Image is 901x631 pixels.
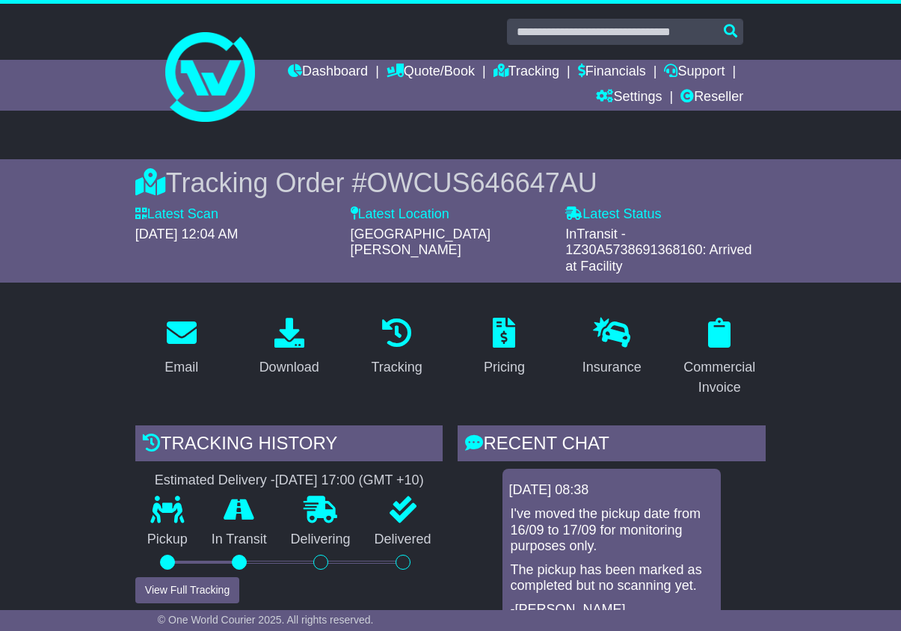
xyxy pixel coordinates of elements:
div: [DATE] 08:38 [508,482,715,499]
a: Tracking [361,313,431,383]
p: Delivered [363,532,443,548]
a: Financials [578,60,646,85]
p: I've moved the pickup date from 16/09 to 17/09 for monitoring purposes only. [510,506,713,555]
a: Reseller [680,85,743,111]
a: Tracking [493,60,559,85]
a: Insurance [573,313,651,383]
label: Latest Status [565,206,661,223]
a: Quote/Book [387,60,475,85]
a: Commercial Invoice [673,313,766,403]
a: Settings [596,85,662,111]
div: Tracking [371,357,422,378]
a: Pricing [474,313,535,383]
div: Commercial Invoice [683,357,756,398]
div: RECENT CHAT [458,425,766,466]
div: Download [259,357,319,378]
p: Delivering [279,532,363,548]
span: [GEOGRAPHIC_DATA][PERSON_NAME] [351,227,491,258]
label: Latest Scan [135,206,218,223]
div: Tracking history [135,425,443,466]
a: Dashboard [288,60,368,85]
button: View Full Tracking [135,577,239,603]
p: In Transit [200,532,279,548]
a: Download [250,313,329,383]
p: -[PERSON_NAME] [510,602,713,618]
span: © One World Courier 2025. All rights reserved. [158,614,374,626]
a: Support [664,60,725,85]
div: Email [164,357,198,378]
div: Tracking Order # [135,167,766,199]
div: Pricing [484,357,525,378]
div: Estimated Delivery - [135,473,443,489]
span: OWCUS646647AU [367,167,597,198]
a: Email [155,313,208,383]
p: Pickup [135,532,200,548]
span: InTransit - 1Z30A5738691368160: Arrived at Facility [565,227,751,274]
p: The pickup has been marked as completed but no scanning yet. [510,562,713,594]
span: [DATE] 12:04 AM [135,227,239,241]
div: [DATE] 17:00 (GMT +10) [275,473,424,489]
label: Latest Location [351,206,449,223]
div: Insurance [582,357,642,378]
